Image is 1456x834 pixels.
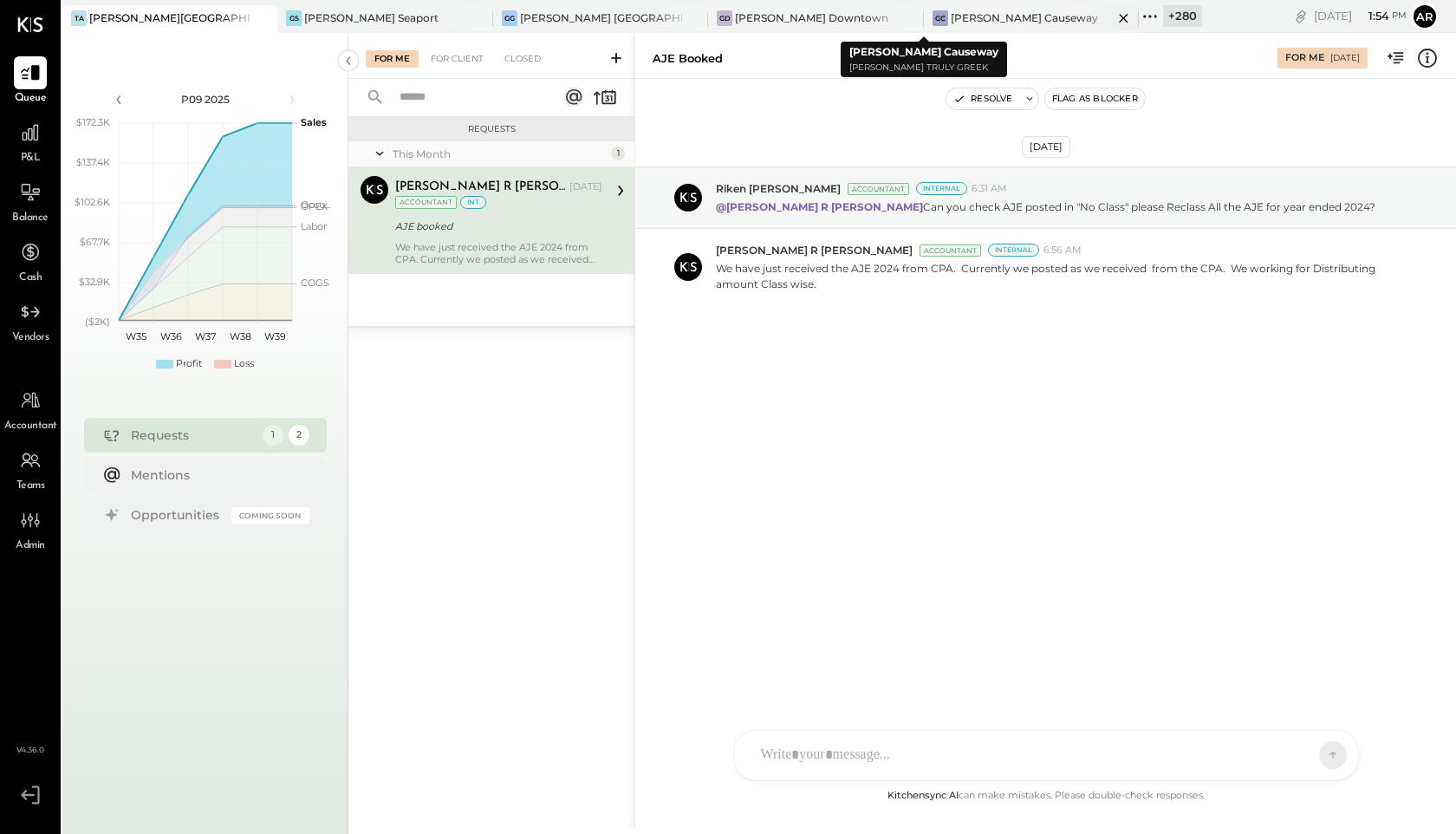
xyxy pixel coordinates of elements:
button: Resolve [946,88,1019,109]
text: $137.4K [76,156,110,168]
div: [PERSON_NAME] [GEOGRAPHIC_DATA] [520,10,682,25]
div: Accountant [848,183,909,195]
div: TA [71,10,87,26]
button: Flag as Blocker [1045,88,1145,109]
a: Teams [1,444,60,494]
b: [PERSON_NAME] Causeway [849,45,998,58]
text: W39 [263,330,285,342]
div: Mentions [131,466,301,484]
div: [DATE] [569,180,602,194]
text: OPEX [301,200,328,212]
a: Queue [1,56,60,107]
div: [DATE] [1314,8,1407,24]
text: W37 [195,330,216,342]
text: $67.7K [80,236,110,248]
strong: @[PERSON_NAME] R [PERSON_NAME] [716,200,923,213]
div: Profit [176,357,202,371]
p: We have just received the AJE 2024 from CPA. Currently we posted as we received from the CPA. We ... [716,261,1406,290]
div: Coming Soon [231,507,309,524]
text: COGS [301,277,329,289]
div: For Client [422,50,492,68]
div: GD [717,10,732,26]
div: Opportunities [131,506,223,524]
text: $32.9K [79,276,110,288]
div: [PERSON_NAME][GEOGRAPHIC_DATA] [89,10,251,25]
text: ($2K) [85,316,110,328]
div: + 280 [1163,5,1202,27]
div: Internal [988,244,1039,257]
a: Vendors [1,296,60,346]
span: P&L [21,151,41,166]
text: $172.3K [76,116,110,128]
text: W36 [159,330,181,342]
div: Closed [496,50,549,68]
div: For Me [366,50,419,68]
button: Ar [1411,3,1439,30]
div: Accountant [920,244,981,257]
div: [DATE] [1330,52,1360,64]
div: Loss [234,357,254,371]
text: Labor [301,220,327,232]
div: GG [502,10,517,26]
div: 2 [289,425,309,446]
div: int [460,196,486,209]
div: [PERSON_NAME] R [PERSON_NAME] [395,179,566,196]
span: Balance [12,211,49,226]
span: [PERSON_NAME] R [PERSON_NAME] [716,243,913,257]
span: Riken [PERSON_NAME] [716,181,841,196]
span: 6:56 AM [1043,244,1082,257]
text: W38 [229,330,250,342]
div: [DATE] [1022,136,1070,158]
div: AJE booked [653,50,723,67]
div: For Me [1285,51,1324,65]
a: P&L [1,116,60,166]
a: Balance [1,176,60,226]
span: Teams [16,479,45,494]
div: P09 2025 [132,92,279,107]
span: Accountant [4,419,57,434]
span: Admin [16,538,45,554]
div: Requests [357,123,626,135]
div: copy link [1292,7,1310,25]
a: Admin [1,504,60,554]
text: Occu... [301,199,330,211]
div: 1 [611,147,625,160]
div: AJE booked [395,218,597,235]
text: $102.6K [75,196,110,208]
text: W35 [126,330,146,342]
div: Accountant [395,196,457,209]
div: 1 [263,425,283,446]
span: 6:31 AM [972,182,1007,196]
p: [PERSON_NAME] Truly Greek [849,61,998,75]
div: GC [933,10,948,26]
div: [PERSON_NAME] Seaport [304,10,439,25]
div: GS [286,10,302,26]
div: [PERSON_NAME] Causeway [951,10,1098,25]
span: Vendors [12,330,49,346]
a: Accountant [1,384,60,434]
div: This Month [393,147,607,161]
p: Can you check AJE posted in "No Class" please Reclass All the AJE for year ended 2024? [716,199,1375,214]
div: We have just received the AJE 2024 from CPA. Currently we posted as we received from the CPA. We ... [395,241,602,265]
text: Sales [301,116,327,128]
span: Queue [15,91,47,107]
a: Cash [1,236,60,286]
div: Internal [916,182,967,195]
div: [PERSON_NAME] Downtown [735,10,888,25]
div: Requests [131,427,254,444]
span: Cash [19,270,42,286]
